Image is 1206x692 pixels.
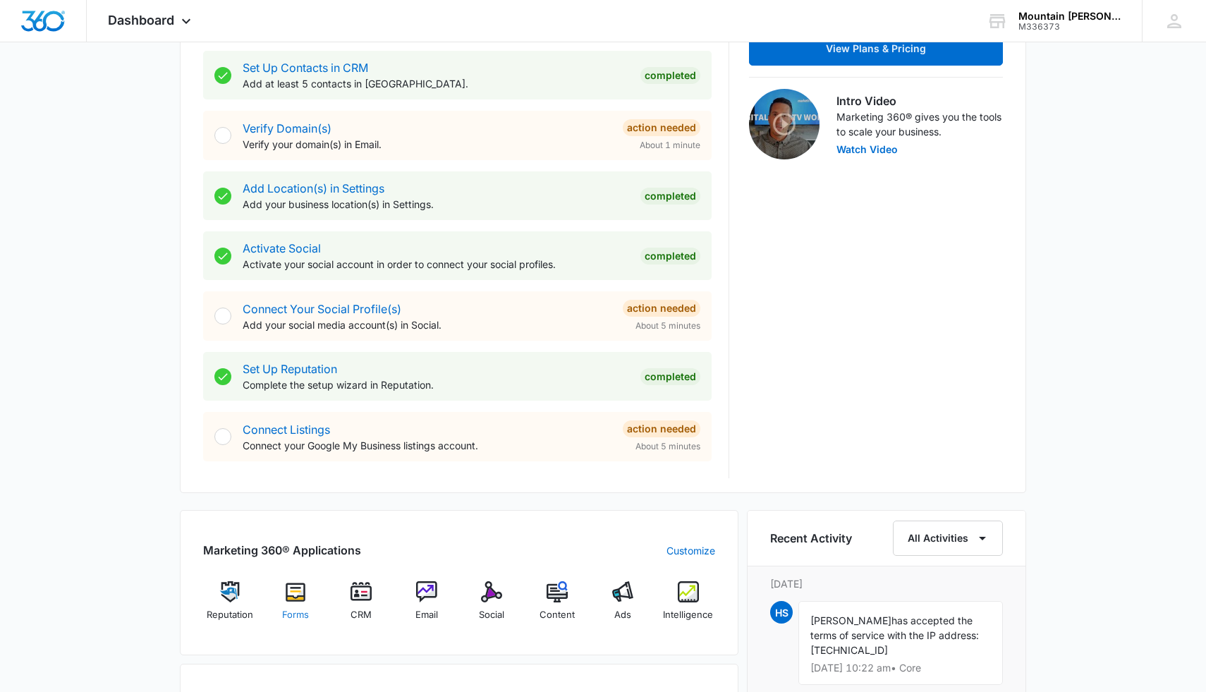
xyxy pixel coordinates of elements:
[635,320,700,332] span: About 5 minutes
[203,542,361,559] h2: Marketing 360® Applications
[810,614,979,641] span: has accepted the terms of service with the IP address:
[1018,11,1121,22] div: account name
[269,581,323,632] a: Forms
[243,241,321,255] a: Activate Social
[108,13,174,28] span: Dashboard
[836,109,1003,139] p: Marketing 360® gives you the tools to scale your business.
[663,608,713,622] span: Intelligence
[836,145,898,154] button: Watch Video
[770,601,793,624] span: HS
[623,119,700,136] div: Action Needed
[351,608,372,622] span: CRM
[640,248,700,265] div: Completed
[243,317,611,332] p: Add your social media account(s) in Social.
[243,137,611,152] p: Verify your domain(s) in Email.
[479,608,504,622] span: Social
[640,188,700,205] div: Completed
[243,257,629,272] p: Activate your social account in order to connect your social profiles.
[623,420,700,437] div: Action Needed
[243,121,331,135] a: Verify Domain(s)
[661,581,715,632] a: Intelligence
[530,581,585,632] a: Content
[243,302,401,316] a: Connect Your Social Profile(s)
[893,521,1003,556] button: All Activities
[666,543,715,558] a: Customize
[749,89,820,159] img: Intro Video
[1018,22,1121,32] div: account id
[836,92,1003,109] h3: Intro Video
[243,377,629,392] p: Complete the setup wizard in Reputation.
[465,581,519,632] a: Social
[334,581,389,632] a: CRM
[770,530,852,547] h6: Recent Activity
[810,644,888,656] span: [TECHNICAL_ID]
[243,438,611,453] p: Connect your Google My Business listings account.
[243,197,629,212] p: Add your business location(s) in Settings.
[243,423,330,437] a: Connect Listings
[596,581,650,632] a: Ads
[810,663,991,673] p: [DATE] 10:22 am • Core
[640,67,700,84] div: Completed
[614,608,631,622] span: Ads
[243,362,337,376] a: Set Up Reputation
[810,614,891,626] span: [PERSON_NAME]
[640,368,700,385] div: Completed
[243,61,368,75] a: Set Up Contacts in CRM
[640,139,700,152] span: About 1 minute
[623,300,700,317] div: Action Needed
[243,76,629,91] p: Add at least 5 contacts in [GEOGRAPHIC_DATA].
[770,576,1003,591] p: [DATE]
[749,32,1003,66] button: View Plans & Pricing
[203,581,257,632] a: Reputation
[399,581,453,632] a: Email
[282,608,309,622] span: Forms
[207,608,253,622] span: Reputation
[243,181,384,195] a: Add Location(s) in Settings
[635,440,700,453] span: About 5 minutes
[540,608,575,622] span: Content
[415,608,438,622] span: Email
